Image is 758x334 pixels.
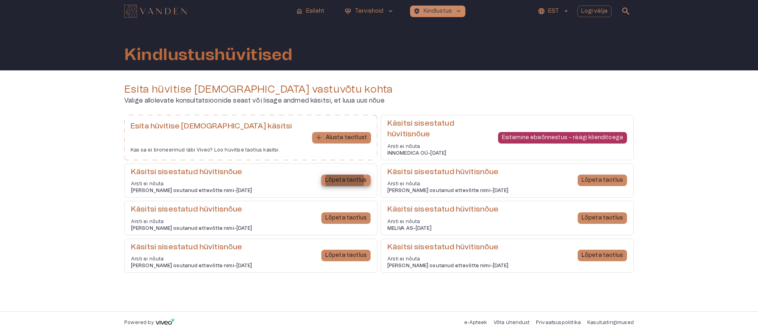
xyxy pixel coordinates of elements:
[341,6,397,17] button: ecg_heartTervishoidkeyboard_arrow_down
[387,118,492,140] h6: Käsitsi sisestatud hüvitisnõue
[548,7,559,16] p: EST
[293,6,328,17] button: homeEsileht
[306,7,324,16] p: Esileht
[387,8,394,15] span: keyboard_arrow_down
[124,319,154,326] p: Powered by
[131,218,252,225] p: Arsti ei nõuta
[410,6,466,17] button: health_and_safetyKindlustuskeyboard_arrow_down
[387,225,499,232] h6: MELIVA AS - [DATE]
[131,121,292,132] h6: Esita hüvitise [DEMOGRAPHIC_DATA] käsitsi
[387,204,499,215] h6: Käsitsi sisestatud hüvitisnõue
[131,225,252,232] h6: [PERSON_NAME] osutanud ettevõtte nimi - [DATE]
[618,3,634,19] button: open search modal
[424,7,452,16] p: Kindlustus
[578,212,627,224] button: Lõpeta taotlus
[124,83,634,96] h4: Esita hüvitise [DEMOGRAPHIC_DATA] vastuvõtu kohta
[578,250,627,261] button: Lõpeta taotlus
[131,147,292,153] p: Kas sa ei broneerinud läbi Viveo? Loo hüvitise taotlus käsitsi.
[582,176,623,184] p: Lõpeta taotlus
[124,96,634,105] p: Valige allolevate konsultatsioonide seast või lisage andmed käsitsi, et luua uus nõue
[502,134,623,142] p: Esitamine ebaõnnestus – räägi klienditoega
[387,187,508,194] h6: [PERSON_NAME] osutanud ettevõtte nimi - [DATE]
[387,262,508,269] h6: [PERSON_NAME] osutanud ettevõtte nimi - [DATE]
[312,132,371,144] button: Alusta taotlust
[621,6,631,16] span: search
[413,8,420,15] span: health_and_safety
[536,320,581,325] a: Privaatsuspoliitika
[344,8,352,15] span: ecg_heart
[321,175,371,186] button: Lõpeta taotlus
[578,175,627,186] button: Lõpeta taotlus
[581,7,608,16] p: Logi välja
[124,5,187,17] img: Vanden logo
[494,319,529,326] p: Võta ühendust
[325,214,367,222] p: Lõpeta taotlus
[321,212,371,224] button: Lõpeta taotlus
[387,150,492,157] h6: INNOMEDICA OÜ - [DATE]
[124,46,293,64] h1: Kindlustushüvitised
[326,134,367,142] p: Alusta taotlust
[296,8,303,15] span: home
[582,251,623,260] p: Lõpeta taotlus
[131,187,252,194] h6: [PERSON_NAME] osutanud ettevõtte nimi - [DATE]
[131,256,252,262] p: Arsti ei nõuta
[355,7,384,16] p: Tervishoid
[498,132,627,144] button: Esitamine ebaõnnestus – räägi klienditoega
[537,6,570,17] button: EST
[321,250,371,261] button: Lõpeta taotlus
[577,6,612,17] button: Logi välja
[131,167,252,178] h6: Käsitsi sisestatud hüvitisnõue
[387,143,492,150] p: Arsti ei nõuta
[131,204,252,215] h6: Käsitsi sisestatud hüvitisnõue
[387,242,508,253] h6: Käsitsi sisestatud hüvitisnõue
[325,251,367,260] p: Lõpeta taotlus
[455,8,462,15] span: keyboard_arrow_down
[587,320,634,325] a: Kasutustingimused
[131,181,252,187] p: Arsti ei nõuta
[325,176,367,184] p: Lõpeta taotlus
[387,181,508,187] p: Arsti ei nõuta
[464,320,487,325] a: e-Apteek
[131,242,252,253] h6: Käsitsi sisestatud hüvitisnõue
[387,256,508,262] p: Arsti ei nõuta
[387,167,508,178] h6: Käsitsi sisestatud hüvitisnõue
[131,262,252,269] h6: [PERSON_NAME] osutanud ettevõtte nimi - [DATE]
[582,214,623,222] p: Lõpeta taotlus
[387,218,499,225] p: Arsti ei nõuta
[124,6,289,17] a: Navigate to homepage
